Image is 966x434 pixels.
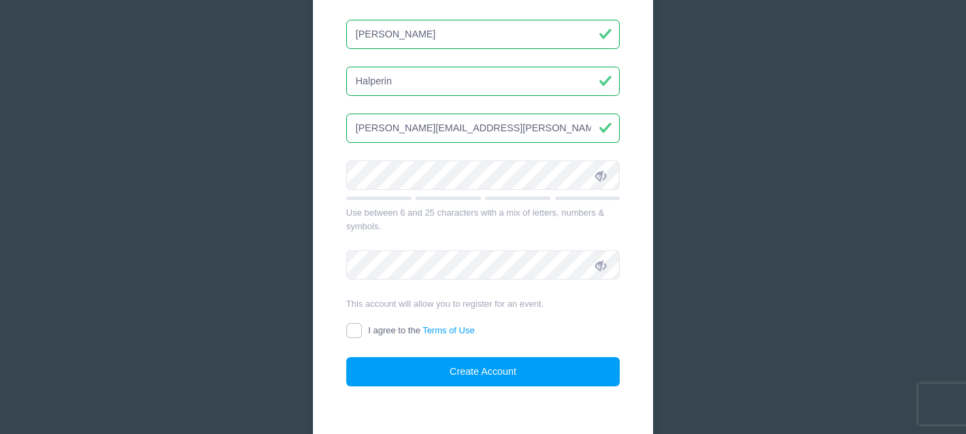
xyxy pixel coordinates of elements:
input: First Name [346,20,620,49]
div: Use between 6 and 25 characters with a mix of letters, numbers & symbols. [346,206,620,233]
input: Email [346,114,620,143]
span: I agree to the [368,325,474,335]
button: Create Account [346,357,620,386]
div: This account will allow you to register for an event. [346,297,620,311]
input: Last Name [346,67,620,96]
a: Terms of Use [422,325,475,335]
keeper-lock: Open Keeper Popup [595,167,611,184]
input: I agree to theTerms of Use [346,323,362,339]
keeper-lock: Open Keeper Popup [576,27,593,43]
